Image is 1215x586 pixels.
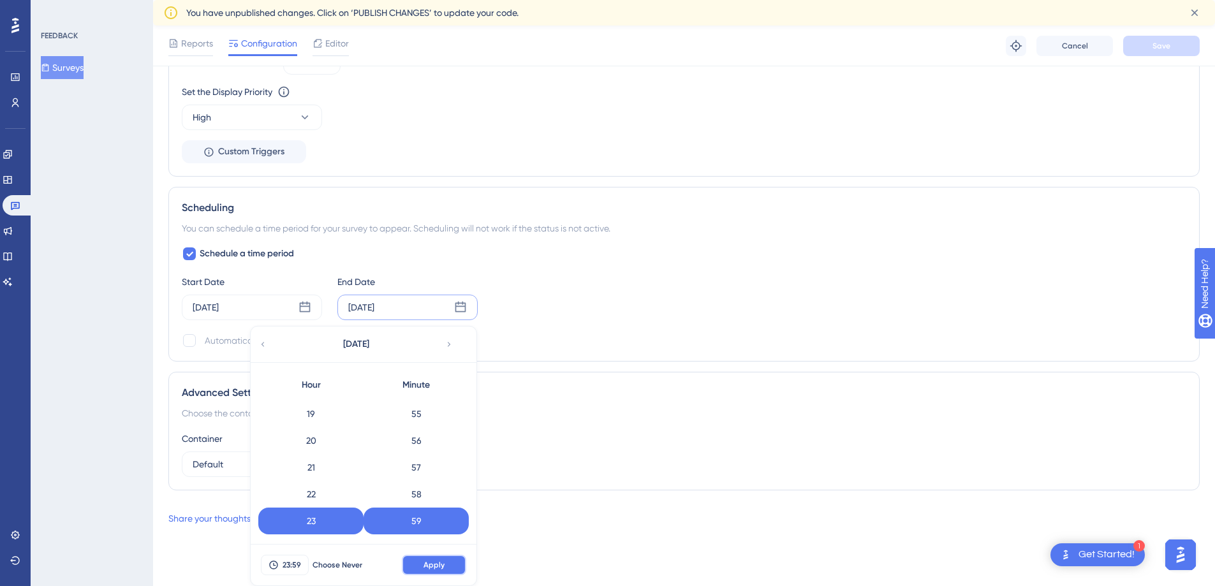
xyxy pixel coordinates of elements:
[41,56,84,79] button: Surveys
[423,560,445,570] span: Apply
[364,427,469,454] div: 56
[182,385,1186,400] div: Advanced Settings
[1123,36,1200,56] button: Save
[182,84,272,99] div: Set the Display Priority
[182,140,306,163] button: Custom Triggers
[337,274,478,289] div: End Date
[182,451,322,477] button: Default
[200,246,294,261] span: Schedule a time period
[182,274,322,289] div: Start Date
[343,337,369,352] span: [DATE]
[364,372,469,398] div: Minute
[1133,540,1145,552] div: 1
[1062,41,1088,51] span: Cancel
[182,105,322,130] button: High
[292,332,420,357] button: [DATE]
[258,372,364,398] div: Hour
[364,454,469,481] div: 57
[41,31,78,41] div: FEEDBACK
[181,36,213,51] span: Reports
[364,400,469,427] div: 55
[402,555,466,575] button: Apply
[1050,543,1145,566] div: Open Get Started! checklist, remaining modules: 1
[182,200,1186,216] div: Scheduling
[364,481,469,508] div: 58
[168,511,336,526] div: with us about Survey .
[1079,548,1135,562] div: Get Started!
[241,36,297,51] span: Configuration
[258,400,364,427] div: 19
[182,221,1186,236] div: You can schedule a time period for your survey to appear. Scheduling will not work if the status ...
[261,555,309,575] button: 23:59
[182,431,1186,446] div: Container
[193,457,223,472] span: Default
[258,481,364,508] div: 22
[325,36,349,51] span: Editor
[1161,536,1200,574] iframe: UserGuiding AI Assistant Launcher
[348,300,374,315] div: [DATE]
[218,144,284,159] span: Custom Triggers
[1058,547,1073,562] img: launcher-image-alternative-text
[364,508,469,534] div: 59
[1152,41,1170,51] span: Save
[313,560,362,570] span: Choose Never
[193,300,219,315] div: [DATE]
[186,5,519,20] span: You have unpublished changes. Click on ‘PUBLISH CHANGES’ to update your code.
[182,406,1186,421] div: Choose the container for the survey to appear.
[258,508,364,534] div: 23
[168,513,251,524] a: Share your thoughts
[258,427,364,454] div: 20
[258,454,364,481] div: 21
[283,560,301,570] span: 23:59
[309,555,366,575] button: Choose Never
[1036,36,1113,56] button: Cancel
[30,3,80,18] span: Need Help?
[193,110,211,125] span: High
[205,333,468,348] div: Automatically set as “Inactive” when the scheduled period is over.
